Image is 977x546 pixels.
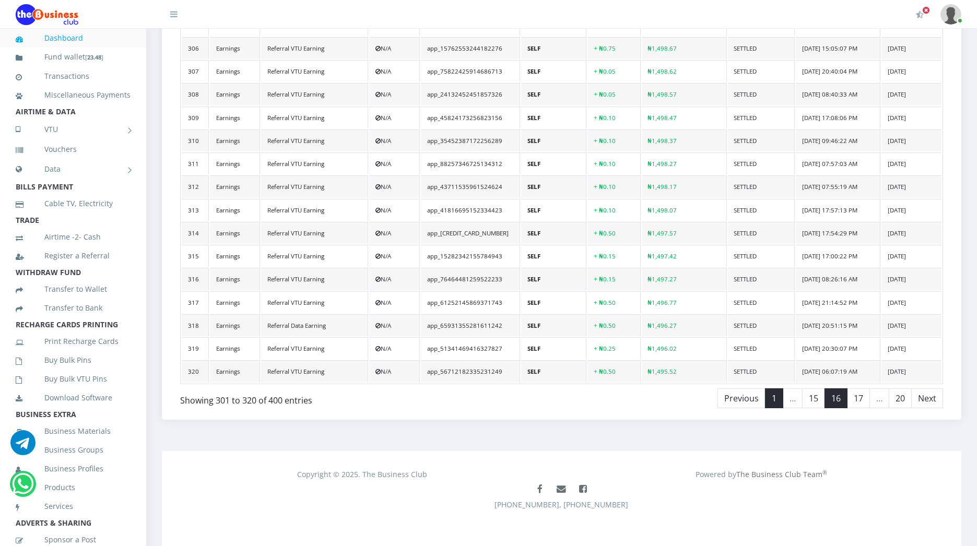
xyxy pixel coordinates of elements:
[210,106,260,128] td: Earnings
[180,387,490,407] div: Showing 301 to 320 of 400 entries
[796,337,880,359] td: [DATE] 20:30:07 PM
[728,175,795,197] td: SETTLED
[642,199,727,221] td: ₦1,498.07
[421,60,520,82] td: app_75822425914686713
[369,268,420,290] td: N/A
[182,175,209,197] td: 312
[16,45,131,69] a: Fund wallet[23.48]
[796,199,880,221] td: [DATE] 17:57:13 PM
[210,360,260,382] td: Earnings
[587,60,640,82] td: + ₦0.05
[369,291,420,313] td: N/A
[16,116,131,143] a: VTU
[421,129,520,151] td: app_35452387172256289
[182,199,209,221] td: 313
[210,129,260,151] td: Earnings
[642,129,727,151] td: ₦1,498.37
[822,469,827,476] sup: ®
[881,83,941,105] td: [DATE]
[210,291,260,313] td: Earnings
[802,388,825,408] a: 15
[881,291,941,313] td: [DATE]
[16,244,131,268] a: Register a Referral
[728,60,795,82] td: SETTLED
[182,268,209,290] td: 316
[369,222,420,244] td: N/A
[421,106,520,128] td: app_45824173256823156
[182,37,209,59] td: 306
[881,60,941,82] td: [DATE]
[210,199,260,221] td: Earnings
[261,222,368,244] td: Referral VTU Earning
[521,337,586,359] td: SELF
[642,83,727,105] td: ₦1,498.57
[261,268,368,290] td: Referral VTU Earning
[182,337,209,359] td: 319
[369,314,420,336] td: N/A
[521,245,586,267] td: SELF
[369,199,420,221] td: N/A
[728,199,795,221] td: SETTLED
[16,348,131,372] a: Buy Bulk Pins
[369,337,420,359] td: N/A
[261,175,368,197] td: Referral VTU Earning
[728,360,795,382] td: SETTLED
[16,277,131,301] a: Transfer to Wallet
[182,222,209,244] td: 314
[16,64,131,88] a: Transactions
[587,175,640,197] td: + ₦0.10
[369,245,420,267] td: N/A
[728,106,795,128] td: SETTLED
[587,83,640,105] td: + ₦0.05
[210,175,260,197] td: Earnings
[521,268,586,290] td: SELF
[182,245,209,267] td: 315
[587,222,640,244] td: + ₦0.50
[421,314,520,336] td: app_65931355281611242
[210,60,260,82] td: Earnings
[881,337,941,359] td: [DATE]
[87,53,101,61] b: 23.48
[889,388,912,408] a: 20
[825,388,847,408] a: 16
[587,37,640,59] td: + ₦0.75
[642,106,727,128] td: ₦1,498.47
[16,386,131,410] a: Download Software
[796,37,880,59] td: [DATE] 15:05:07 PM
[210,245,260,267] td: Earnings
[796,314,880,336] td: [DATE] 20:51:15 PM
[587,152,640,174] td: + ₦0.10
[16,367,131,391] a: Buy Bulk VTU Pins
[521,152,586,174] td: SELF
[911,388,943,408] a: Next
[12,479,33,496] a: Chat for support
[421,337,520,359] td: app_51341469416327827
[573,480,593,499] a: Join The Business Club Group
[796,60,880,82] td: [DATE] 20:40:04 PM
[369,152,420,174] td: N/A
[796,360,880,382] td: [DATE] 06:07:19 AM
[162,469,562,480] div: Copyright © 2025. The Business Club
[261,314,368,336] td: Referral Data Earning
[521,129,586,151] td: SELF
[728,152,795,174] td: SETTLED
[922,6,930,14] span: Activate Your Membership
[587,245,640,267] td: + ₦0.15
[728,222,795,244] td: SETTLED
[369,129,420,151] td: N/A
[210,314,260,336] td: Earnings
[369,37,420,59] td: N/A
[642,360,727,382] td: ₦1,495.52
[421,152,520,174] td: app_88257346725134312
[881,199,941,221] td: [DATE]
[796,268,880,290] td: [DATE] 08:26:16 AM
[261,129,368,151] td: Referral VTU Earning
[796,222,880,244] td: [DATE] 17:54:29 PM
[728,245,795,267] td: SETTLED
[85,53,103,61] small: [ ]
[421,291,520,313] td: app_61252145869371743
[261,291,368,313] td: Referral VTU Earning
[369,83,420,105] td: N/A
[562,469,961,480] div: Powered by
[16,438,131,462] a: Business Groups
